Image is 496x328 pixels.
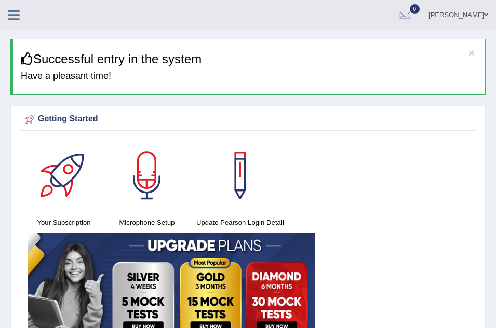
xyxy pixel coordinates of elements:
button: × [468,47,475,58]
h4: Have a pleasant time! [21,71,477,81]
h4: Microphone Setup [111,217,183,228]
div: Getting Started [22,112,474,127]
h4: Your Subscription [28,217,100,228]
span: 0 [410,4,420,14]
h4: Update Pearson Login Detail [194,217,287,228]
h3: Successful entry in the system [21,52,477,66]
